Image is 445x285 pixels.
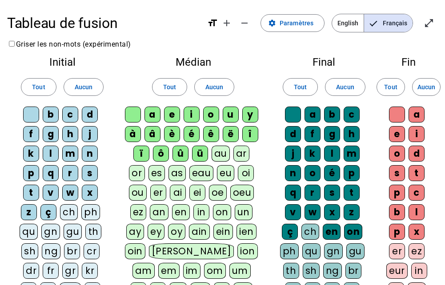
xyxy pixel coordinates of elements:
button: Entrer en plein écran [420,14,438,32]
div: oin [125,243,145,259]
div: gn [41,224,60,240]
div: c [62,107,78,123]
div: br [345,263,361,279]
div: w [305,204,321,220]
div: s [389,165,405,181]
div: l [324,146,340,162]
div: h [344,126,360,142]
div: om [204,263,226,279]
div: un [235,204,253,220]
div: j [82,126,98,142]
div: on [344,224,362,240]
div: oeu [230,185,254,201]
div: y [242,107,258,123]
span: Tout [32,82,45,92]
div: cr [84,243,100,259]
div: ez [130,204,146,220]
div: x [409,224,425,240]
div: ë [223,126,239,142]
div: l [409,204,425,220]
mat-icon: add [221,18,232,28]
span: Français [364,14,413,32]
h2: Final [276,57,372,67]
span: Aucun [75,82,92,92]
div: im [183,263,200,279]
div: p [23,165,39,181]
h2: Médian [124,57,261,67]
div: ey [148,224,164,240]
div: ph [81,204,100,220]
button: Aucun [194,78,234,96]
button: Aucun [325,78,365,96]
div: ç [40,204,56,220]
div: p [389,185,405,201]
div: i [409,126,425,142]
div: q [43,165,59,181]
mat-icon: settings [268,19,276,27]
div: oi [238,165,254,181]
span: Tout [384,82,397,92]
div: en [172,204,190,220]
div: o [389,146,405,162]
div: ain [189,224,210,240]
div: k [23,146,39,162]
span: Aucun [336,82,354,92]
div: in [411,263,427,279]
div: ien [237,224,257,240]
div: fr [43,263,59,279]
h2: Initial [14,57,110,67]
span: Aucun [205,82,223,92]
div: j [285,146,301,162]
div: th [85,224,101,240]
div: î [242,126,258,142]
div: i [184,107,200,123]
div: h [62,126,78,142]
div: er [150,185,166,201]
div: ch [301,224,319,240]
div: m [62,146,78,162]
div: as [168,165,186,181]
button: Tout [283,78,318,96]
div: s [324,185,340,201]
div: sh [303,263,320,279]
div: ai [170,185,186,201]
div: a [409,107,425,123]
input: Griser les non-mots (expérimental) [9,41,15,47]
div: l [43,146,59,162]
div: gr [62,263,78,279]
div: ez [409,243,425,259]
mat-button-toggle-group: Language selection [332,14,413,32]
div: a [144,107,160,123]
div: b [389,204,405,220]
mat-icon: remove [239,18,250,28]
div: ar [233,146,249,162]
div: d [82,107,98,123]
h2: Fin [386,57,431,67]
div: qu [20,224,38,240]
div: er [389,243,405,259]
span: Tout [294,82,307,92]
div: r [305,185,321,201]
div: am [132,263,155,279]
div: [PERSON_NAME] [149,243,234,259]
div: p [344,165,360,181]
button: Augmenter la taille de la police [218,14,236,32]
div: p [389,224,405,240]
div: a [305,107,321,123]
div: dr [23,263,39,279]
h1: Tableau de fusion [7,9,200,37]
span: Aucun [417,82,435,92]
div: em [158,263,180,279]
div: or [129,165,145,181]
div: f [305,126,321,142]
div: oe [209,185,227,201]
div: au [212,146,230,162]
div: g [43,126,59,142]
div: o [203,107,219,123]
div: w [62,185,78,201]
div: o [305,165,321,181]
button: Tout [152,78,187,96]
span: Tout [163,82,176,92]
div: oy [168,224,185,240]
div: ô [153,146,169,162]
